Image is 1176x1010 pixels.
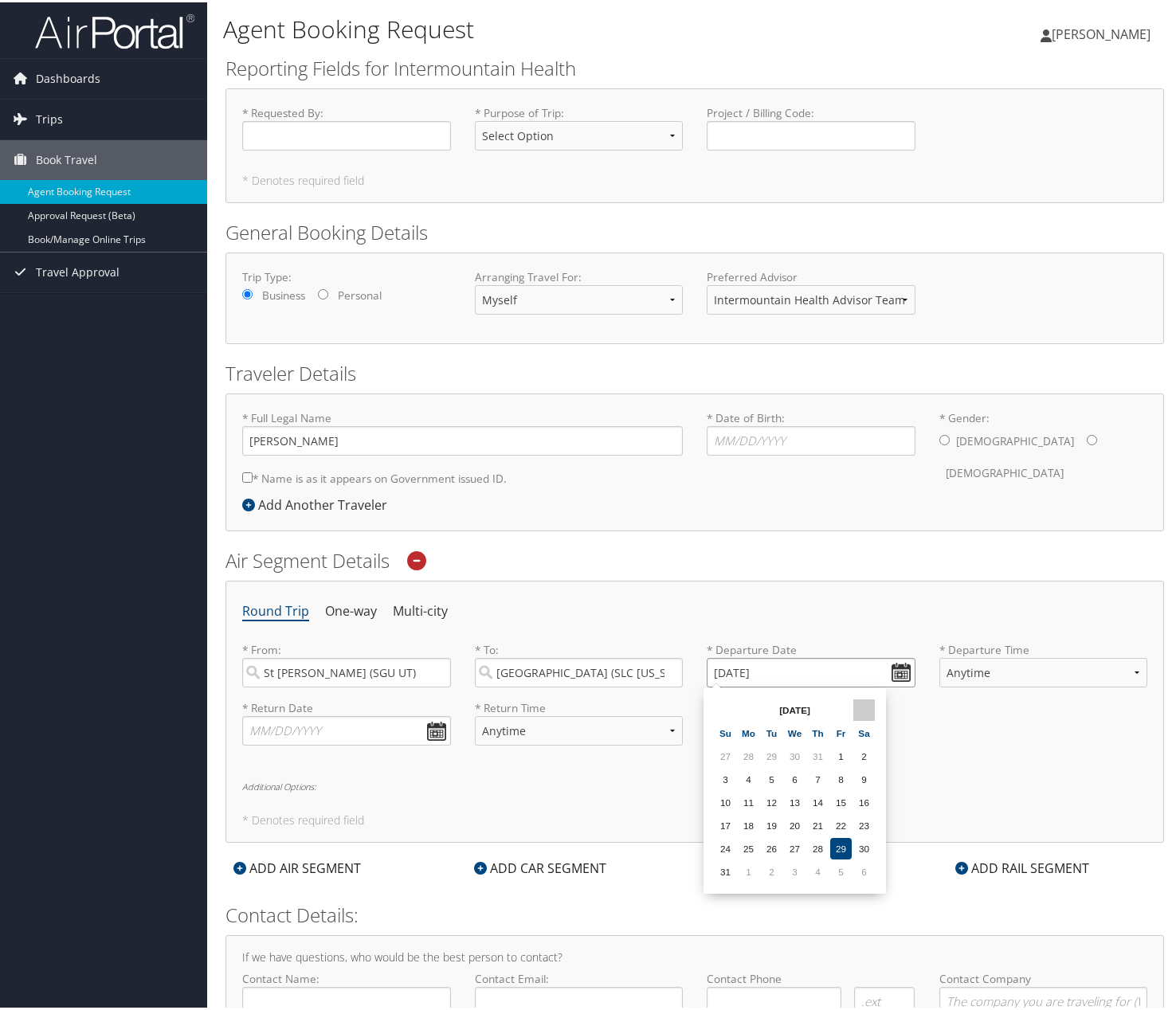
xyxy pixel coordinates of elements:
input: Project / Billing Code: [707,119,915,148]
td: 11 [738,789,759,811]
td: 28 [738,743,759,765]
td: 3 [715,766,736,788]
label: Project / Billing Code : [707,103,915,148]
td: 20 [784,812,806,834]
td: 31 [807,743,829,765]
td: 19 [761,812,782,834]
td: 31 [715,859,736,880]
label: Arranging Travel For: [475,267,684,283]
th: [DATE] [738,697,852,718]
input: * Requested By: [242,119,451,148]
h1: Agent Booking Request [223,10,852,44]
td: 1 [830,743,852,765]
td: 26 [761,836,782,857]
td: 17 [715,812,736,834]
td: 3 [784,859,806,880]
th: Fr [830,720,852,742]
h2: Contact Details: [225,899,1164,926]
td: 15 [830,789,852,811]
td: 27 [715,743,736,765]
label: Business [262,285,305,301]
td: 22 [830,812,852,834]
input: * Gender:[DEMOGRAPHIC_DATA][DEMOGRAPHIC_DATA] [939,433,950,443]
td: 30 [853,836,875,857]
td: 2 [761,859,782,880]
h2: Air Segment Details [225,545,1164,572]
input: * Name is as it appears on Government issued ID. [242,470,253,480]
h2: Reporting Fields for Intermountain Health [225,53,1164,80]
label: * Name is as it appears on Government issued ID. [242,461,507,491]
div: ADD CAR SEGMENT [466,856,614,875]
td: 13 [784,789,806,811]
a: [PERSON_NAME] [1041,8,1166,56]
label: * Date of Birth: [707,408,915,453]
input: * Full Legal Name [242,424,683,453]
label: * Purpose of Trip : [475,103,684,161]
input: MM/DD/YYYY [242,714,451,743]
th: Mo [738,720,759,742]
h2: Traveler Details [225,358,1164,385]
th: Tu [761,720,782,742]
td: 8 [830,766,852,788]
li: Multi-city [393,595,448,624]
td: 6 [853,859,875,880]
td: 1 [738,859,759,880]
td: 5 [830,859,852,880]
td: 24 [715,836,736,857]
div: ADD AIR SEGMENT [225,856,369,875]
td: 23 [853,812,875,834]
td: 12 [761,789,782,811]
select: * Purpose of Trip: [475,119,684,148]
label: * Gender: [939,408,1148,487]
span: [PERSON_NAME] [1052,23,1151,41]
label: Personal [338,285,382,301]
th: Sa [853,720,875,742]
td: 16 [853,789,875,811]
td: 27 [784,836,806,857]
h4: If we have questions, who would be the best person to contact? [242,949,1147,961]
td: 30 [784,743,806,765]
li: Round Trip [242,595,309,624]
span: Travel Approval [36,250,120,290]
label: * Full Legal Name [242,408,683,453]
h2: General Booking Details [225,217,1164,244]
label: * To: [475,640,684,685]
td: 29 [830,836,852,857]
input: * Date of Birth: [707,424,915,453]
h5: * Denotes required field [242,812,1147,824]
input: * Gender:[DEMOGRAPHIC_DATA][DEMOGRAPHIC_DATA] [1087,433,1097,443]
label: * Return Time [475,698,684,714]
th: We [784,720,806,742]
label: * Return Date [242,698,451,714]
img: airportal-logo.png [35,10,194,48]
td: 10 [715,789,736,811]
h5: * Denotes required field [242,173,1147,184]
input: MM/DD/YYYY [707,656,915,685]
span: Book Travel [36,138,97,178]
td: 9 [853,766,875,788]
label: Preferred Advisor [707,267,915,283]
label: * From: [242,640,451,685]
div: Add Another Traveler [242,493,395,512]
td: 29 [761,743,782,765]
h6: Additional Options: [242,780,1147,789]
label: * Requested By : [242,103,451,148]
li: One-way [325,595,377,624]
td: 28 [807,836,829,857]
td: 25 [738,836,759,857]
td: 21 [807,812,829,834]
label: [DEMOGRAPHIC_DATA] [946,456,1064,486]
span: Trips [36,97,63,137]
td: 2 [853,743,875,765]
label: * Departure Time [939,640,1148,698]
td: 6 [784,766,806,788]
td: 5 [761,766,782,788]
label: * Departure Date [707,640,915,656]
label: Contact Phone [707,969,915,985]
label: [DEMOGRAPHIC_DATA] [956,424,1074,454]
label: Trip Type: [242,267,451,283]
td: 4 [738,766,759,788]
td: 7 [807,766,829,788]
select: * Departure Time [939,656,1148,685]
th: Th [807,720,829,742]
